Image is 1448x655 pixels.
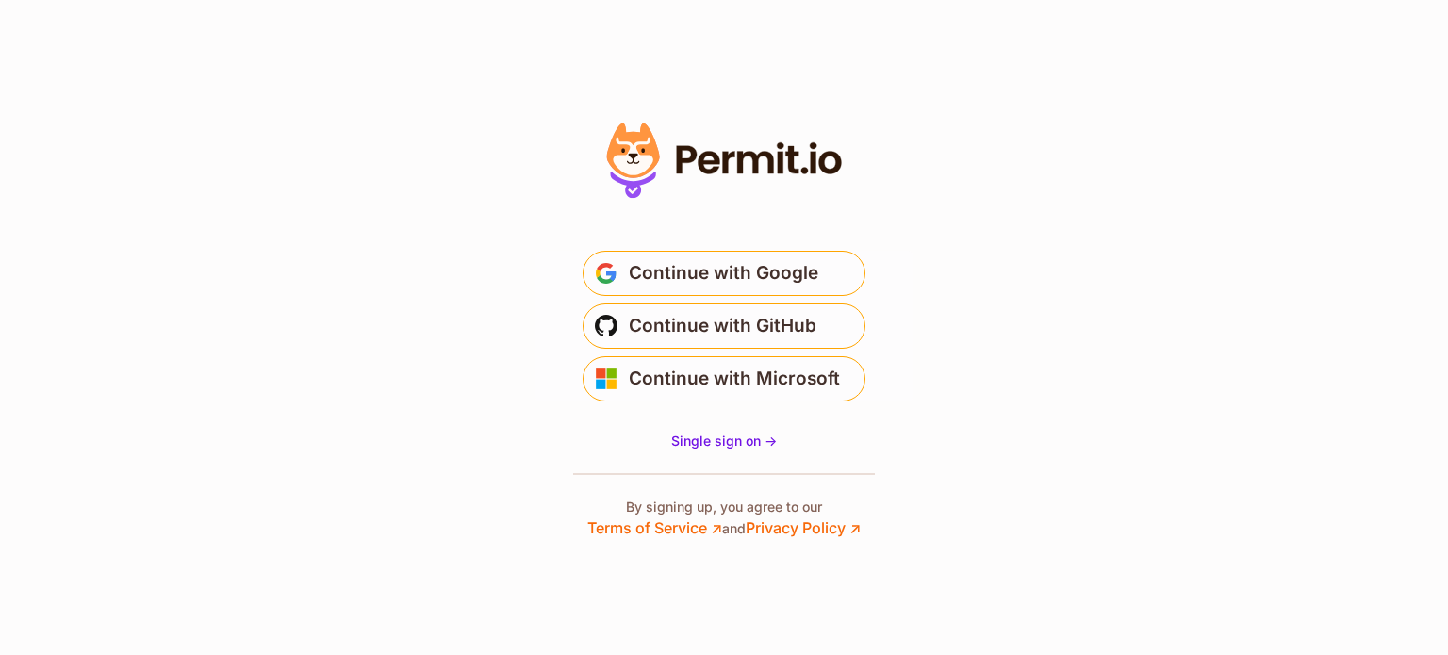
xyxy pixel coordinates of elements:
button: Continue with Microsoft [583,356,865,401]
a: Privacy Policy ↗ [746,518,861,537]
a: Single sign on -> [671,432,777,450]
span: Continue with Microsoft [629,364,840,394]
span: Continue with Google [629,258,818,288]
p: By signing up, you agree to our and [587,498,861,539]
a: Terms of Service ↗ [587,518,722,537]
button: Continue with Google [583,251,865,296]
span: Single sign on -> [671,433,777,449]
button: Continue with GitHub [583,303,865,349]
span: Continue with GitHub [629,311,816,341]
